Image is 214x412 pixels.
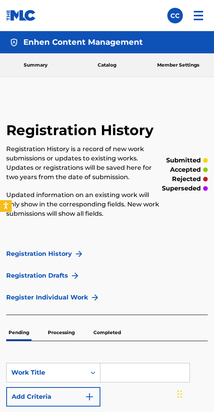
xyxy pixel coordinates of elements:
a: Catalog [71,53,142,77]
img: 9d2ae6d4665cec9f34b9.svg [85,392,94,401]
p: Processing [46,324,77,341]
p: rejected [172,174,201,184]
img: menu [189,6,208,25]
div: User Menu [167,8,183,23]
a: Member Settings [143,53,214,77]
p: Completed [91,324,123,341]
div: Drag [177,382,182,406]
p: Pending [6,324,32,341]
a: Register Individual Work [6,293,88,302]
iframe: Resource Center [192,279,214,342]
div: Work Title [11,368,81,377]
h4: Enhen Content Management [23,37,143,47]
p: submitted [166,156,201,165]
img: Accounts [9,38,19,47]
h2: Registration History [6,121,158,139]
p: accepted [170,165,201,174]
a: Registration History [6,249,72,259]
iframe: Chat Widget [175,375,214,412]
p: Updated information on an existing work will only show in the corresponding fields. New work subm... [6,190,161,218]
button: Add Criteria [6,387,100,407]
p: Registration History is a record of new work submissions or updates to existing works. Updates or... [6,144,161,182]
a: Registration Drafts [6,271,68,280]
p: superseded [162,184,201,193]
img: MLC Logo [6,10,36,21]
